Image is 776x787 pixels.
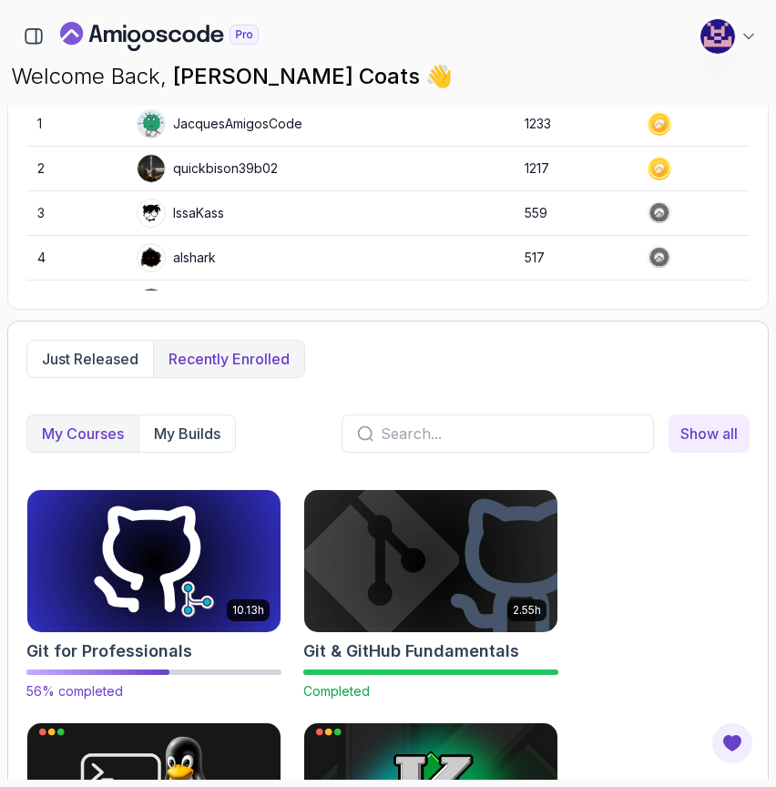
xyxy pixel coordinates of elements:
td: 3 [26,191,126,236]
img: Git & GitHub Fundamentals card [304,490,557,632]
button: Open Feedback Button [710,721,754,765]
button: My Builds [138,415,235,452]
img: default monster avatar [138,110,165,138]
h2: Git & GitHub Fundamentals [303,639,519,664]
p: My Builds [154,423,220,445]
div: IssaKass [137,199,224,228]
img: user profile image [700,19,735,54]
button: user profile image [699,18,758,55]
p: Just released [42,348,138,370]
div: Apply5489 [137,288,240,317]
button: My Courses [27,415,138,452]
img: Git for Professionals card [21,486,287,635]
td: 1217 [514,147,637,191]
p: My Courses [42,423,124,445]
a: Landing page [60,22,301,51]
p: Recently enrolled [168,348,290,370]
td: 1233 [514,102,637,147]
img: user profile image [138,289,165,316]
p: 10.13h [232,603,264,618]
button: Just released [27,341,153,377]
div: JacquesAmigosCode [137,109,302,138]
span: Show all [680,423,738,445]
img: user profile image [138,155,165,182]
p: Welcome Back, [11,62,765,91]
td: 4 [26,236,126,281]
input: Search... [381,423,638,445]
td: 559 [514,191,637,236]
td: 517 [514,236,637,281]
td: 5 [26,281,126,325]
a: Git & GitHub Fundamentals card2.55hGit & GitHub FundamentalsCompleted [303,489,558,700]
p: 2.55h [513,603,541,618]
span: [PERSON_NAME] Coats [173,63,425,89]
td: 467 [514,281,637,325]
span: Completed [303,683,370,699]
div: alshark [137,243,216,272]
td: 1 [26,102,126,147]
td: 2 [26,147,126,191]
img: user profile image [138,199,165,227]
span: 👋 [422,57,460,97]
div: quickbison39b02 [137,154,278,183]
a: my_courses [669,414,750,453]
a: Git for Professionals card10.13hGit for Professionals56% completed [26,489,281,700]
img: user profile image [138,244,165,271]
span: 56% completed [26,683,123,699]
button: Recently enrolled [153,341,304,377]
h2: Git for Professionals [26,639,192,664]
